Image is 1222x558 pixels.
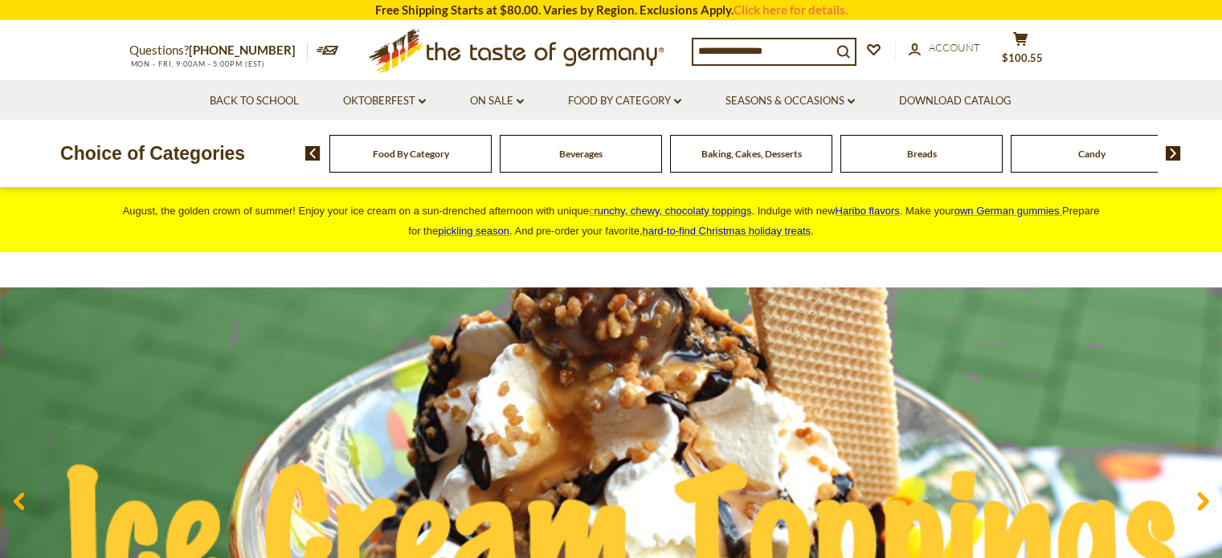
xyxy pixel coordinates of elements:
a: Account [909,39,980,57]
a: Candy [1078,148,1106,160]
a: Seasons & Occasions [725,92,855,110]
a: crunchy, chewy, chocolaty toppings [589,205,752,217]
span: $100.55 [1002,51,1043,64]
span: runchy, chewy, chocolaty toppings [594,205,751,217]
p: Questions? [129,40,308,61]
span: own German gummies [954,205,1060,217]
a: Beverages [559,148,603,160]
span: . [643,225,814,237]
a: Haribo flavors [836,205,900,217]
a: Click here for details. [734,2,848,17]
span: Account [929,41,980,54]
span: MON - FRI, 9:00AM - 5:00PM (EST) [129,59,266,68]
a: hard-to-find Christmas holiday treats [643,225,811,237]
a: Baking, Cakes, Desserts [701,148,802,160]
a: Oktoberfest [343,92,426,110]
a: On Sale [470,92,524,110]
img: previous arrow [305,146,321,161]
a: own German gummies. [954,205,1062,217]
button: $100.55 [997,31,1045,71]
a: Back to School [210,92,299,110]
a: pickling season [438,225,509,237]
a: Breads [907,148,937,160]
span: August, the golden crown of summer! Enjoy your ice cream on a sun-drenched afternoon with unique ... [123,205,1100,237]
a: [PHONE_NUMBER] [189,43,296,57]
a: Food By Category [568,92,681,110]
img: next arrow [1166,146,1181,161]
a: Food By Category [373,148,449,160]
a: Download Catalog [899,92,1012,110]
